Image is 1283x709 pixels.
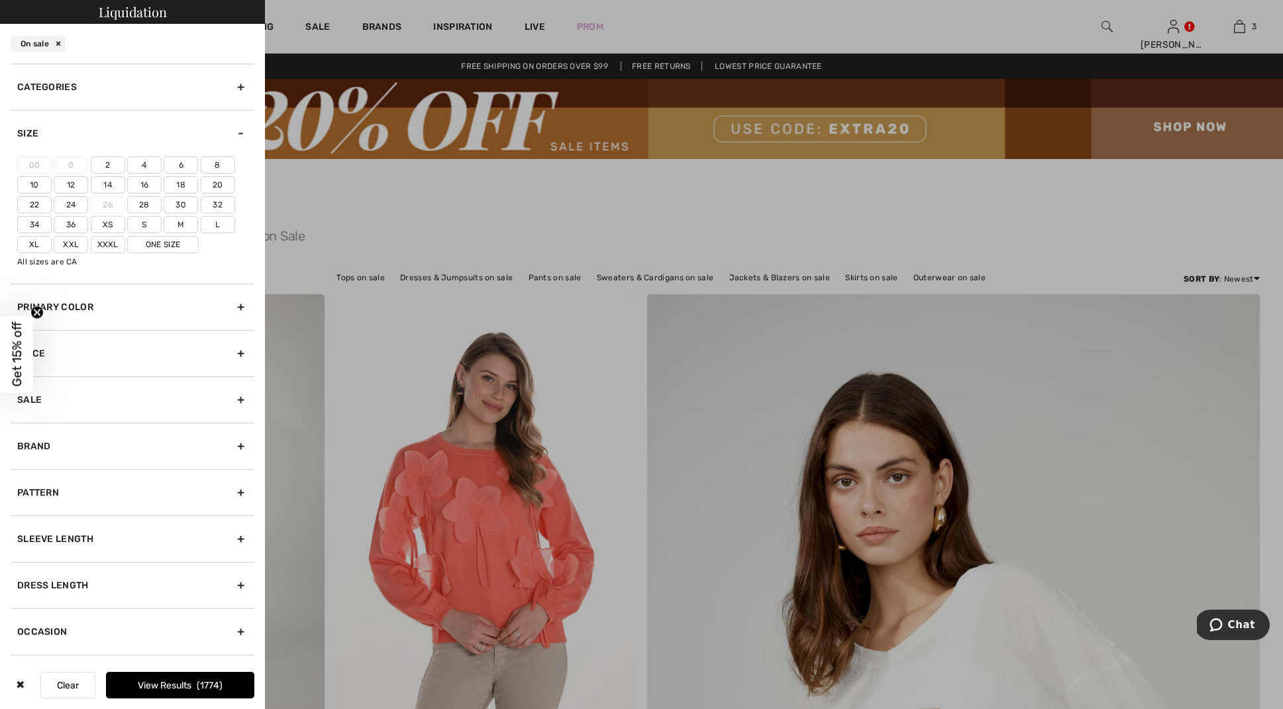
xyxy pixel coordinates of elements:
div: Brand [11,423,254,469]
label: 32 [201,196,235,213]
span: Get 15% off [9,322,25,387]
iframe: Opens a widget where you can chat to one of our agents [1197,610,1270,643]
label: 26 [91,196,125,213]
label: 14 [91,176,125,193]
div: Sleeve length [11,516,254,562]
div: Sale [11,376,254,423]
label: 16 [127,176,162,193]
label: 4 [127,156,162,174]
label: 6 [164,156,198,174]
label: 10 [17,176,52,193]
div: Categories [11,64,254,110]
label: One Size [127,236,199,253]
div: Pattern [11,469,254,516]
label: S [127,216,162,233]
label: 30 [164,196,198,213]
label: 00 [17,156,52,174]
label: 36 [54,216,88,233]
span: 1774 [197,680,223,691]
button: View Results1774 [106,672,254,698]
label: Xxl [54,236,88,253]
label: 8 [201,156,235,174]
label: 20 [201,176,235,193]
label: 18 [164,176,198,193]
label: 24 [54,196,88,213]
label: 34 [17,216,52,233]
button: Close teaser [30,306,44,319]
label: 28 [127,196,162,213]
div: All sizes are CA [17,256,254,268]
label: 0 [54,156,88,174]
label: Xs [91,216,125,233]
label: M [164,216,198,233]
div: Dress Length [11,562,254,608]
div: Price [11,330,254,376]
label: 2 [91,156,125,174]
button: Clear [40,672,95,698]
label: L [201,216,235,233]
label: Xl [17,236,52,253]
label: 22 [17,196,52,213]
label: Xxxl [91,236,125,253]
div: On sale [11,36,66,52]
div: Size [11,110,254,156]
div: ✖ [11,672,30,698]
div: Pant Length [11,655,254,701]
div: Occasion [11,608,254,655]
label: 12 [54,176,88,193]
div: Primary Color [11,284,254,330]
